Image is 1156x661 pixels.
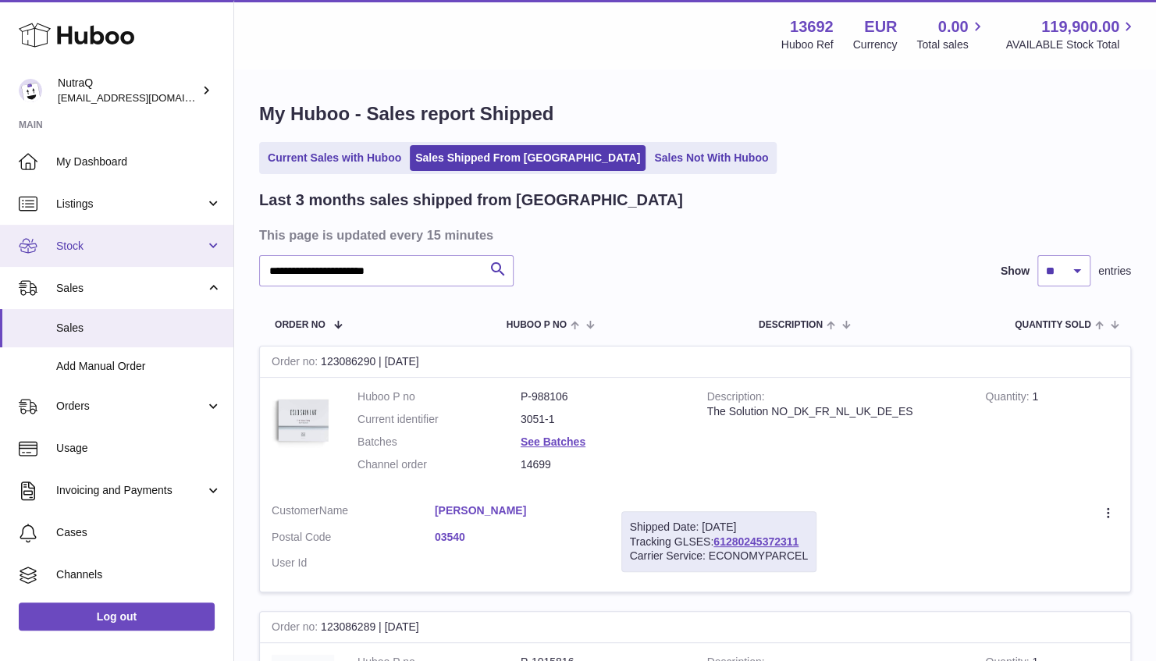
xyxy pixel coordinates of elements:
span: Description [759,320,823,330]
a: [PERSON_NAME] [435,503,598,518]
strong: 13692 [790,16,834,37]
img: log@nutraq.com [19,79,42,102]
span: 119,900.00 [1041,16,1119,37]
a: 61280245372311 [713,535,799,548]
h1: My Huboo - Sales report Shipped [259,101,1131,126]
div: Currency [853,37,898,52]
td: 1 [973,378,1130,492]
span: Huboo P no [507,320,567,330]
dt: Batches [357,435,521,450]
span: Cases [56,525,222,540]
dd: 3051-1 [521,412,684,427]
span: Sales [56,321,222,336]
a: Sales Not With Huboo [649,145,774,171]
span: Listings [56,197,205,211]
label: Show [1001,264,1030,279]
a: 119,900.00 AVAILABLE Stock Total [1005,16,1137,52]
dd: P-988106 [521,389,684,404]
span: Add Manual Order [56,359,222,374]
a: Current Sales with Huboo [262,145,407,171]
img: 136921728478892.jpg [272,389,334,452]
strong: EUR [864,16,897,37]
span: Usage [56,441,222,456]
dt: Current identifier [357,412,521,427]
div: Carrier Service: ECONOMYPARCEL [630,549,808,563]
dt: Postal Code [272,530,435,549]
h2: Last 3 months sales shipped from [GEOGRAPHIC_DATA] [259,190,683,211]
span: Channels [56,567,222,582]
span: Order No [275,320,325,330]
a: Log out [19,602,215,631]
div: Tracking GLSES: [621,511,816,573]
a: See Batches [521,435,585,448]
a: Sales Shipped From [GEOGRAPHIC_DATA] [410,145,646,171]
a: 03540 [435,530,598,545]
div: NutraQ [58,76,198,105]
span: entries [1098,264,1131,279]
span: Orders [56,399,205,414]
span: [EMAIL_ADDRESS][DOMAIN_NAME] [58,91,229,104]
span: Stock [56,239,205,254]
div: Huboo Ref [781,37,834,52]
div: 123086290 | [DATE] [260,346,1130,378]
strong: Quantity [985,390,1032,407]
div: Shipped Date: [DATE] [630,520,808,535]
dt: Name [272,503,435,522]
dt: Huboo P no [357,389,521,404]
span: AVAILABLE Stock Total [1005,37,1137,52]
span: Invoicing and Payments [56,483,205,498]
span: Sales [56,281,205,296]
span: My Dashboard [56,155,222,169]
div: 123086289 | [DATE] [260,612,1130,643]
div: The Solution NO_DK_FR_NL_UK_DE_ES [707,404,962,419]
span: 0.00 [938,16,969,37]
span: Total sales [916,37,986,52]
a: 0.00 Total sales [916,16,986,52]
dd: 14699 [521,457,684,472]
dt: Channel order [357,457,521,472]
strong: Order no [272,620,321,637]
h3: This page is updated every 15 minutes [259,226,1127,243]
dt: User Id [272,556,435,570]
span: Quantity Sold [1015,320,1091,330]
strong: Order no [272,355,321,371]
strong: Description [707,390,765,407]
span: Customer [272,504,319,517]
